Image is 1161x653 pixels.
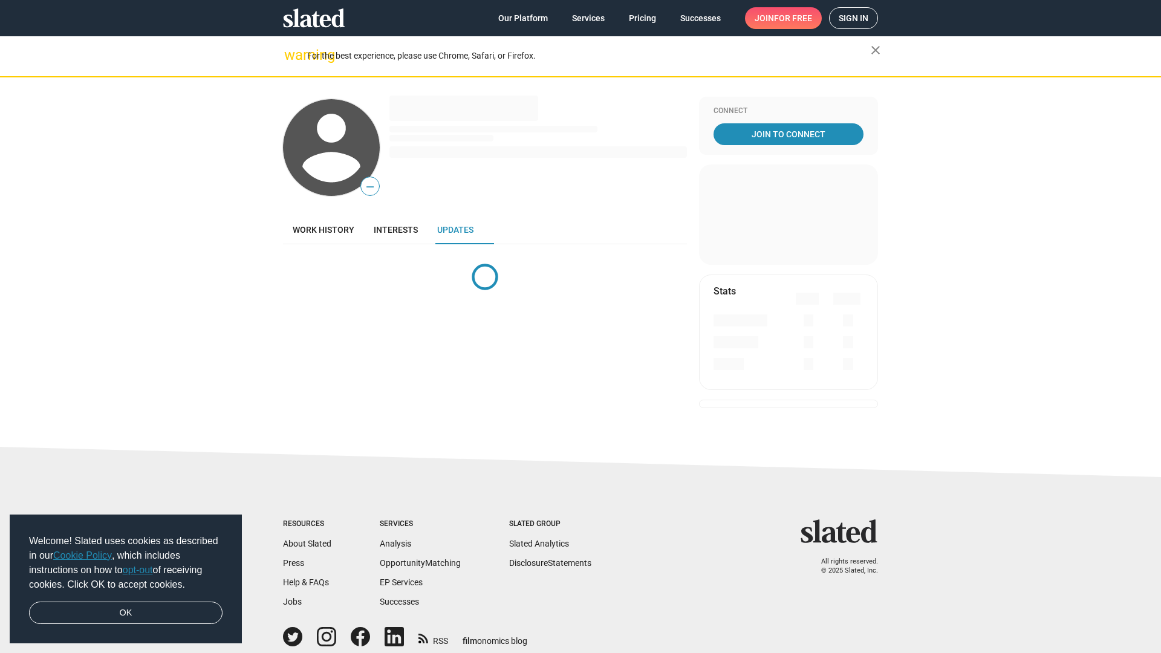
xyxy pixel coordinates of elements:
a: Sign in [829,7,878,29]
span: Join To Connect [716,123,861,145]
span: for free [774,7,812,29]
a: Analysis [380,539,411,548]
a: RSS [418,628,448,647]
a: Interests [364,215,428,244]
a: Services [562,7,614,29]
mat-card-title: Stats [714,285,736,297]
span: film [463,636,477,646]
span: Work history [293,225,354,235]
a: Joinfor free [745,7,822,29]
a: Cookie Policy [53,550,112,560]
mat-icon: warning [284,48,299,62]
a: Press [283,558,304,568]
a: Pricing [619,7,666,29]
span: Pricing [629,7,656,29]
mat-icon: close [868,43,883,57]
span: Services [572,7,605,29]
span: — [361,179,379,195]
a: Successes [380,597,419,606]
p: All rights reserved. © 2025 Slated, Inc. [808,557,878,575]
a: Slated Analytics [509,539,569,548]
a: Successes [671,7,730,29]
a: OpportunityMatching [380,558,461,568]
a: Join To Connect [714,123,863,145]
span: Join [755,7,812,29]
a: Help & FAQs [283,577,329,587]
div: For the best experience, please use Chrome, Safari, or Firefox. [307,48,871,64]
a: opt-out [123,565,153,575]
span: Welcome! Slated uses cookies as described in our , which includes instructions on how to of recei... [29,534,223,592]
a: Jobs [283,597,302,606]
span: Sign in [839,8,868,28]
a: DisclosureStatements [509,558,591,568]
span: Updates [437,225,473,235]
div: Connect [714,106,863,116]
a: filmonomics blog [463,626,527,647]
a: Work history [283,215,364,244]
a: Our Platform [489,7,558,29]
div: cookieconsent [10,515,242,644]
div: Services [380,519,461,529]
div: Resources [283,519,331,529]
span: Our Platform [498,7,548,29]
span: Interests [374,225,418,235]
a: dismiss cookie message [29,602,223,625]
span: Successes [680,7,721,29]
a: EP Services [380,577,423,587]
a: About Slated [283,539,331,548]
div: Slated Group [509,519,591,529]
a: Updates [428,215,483,244]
